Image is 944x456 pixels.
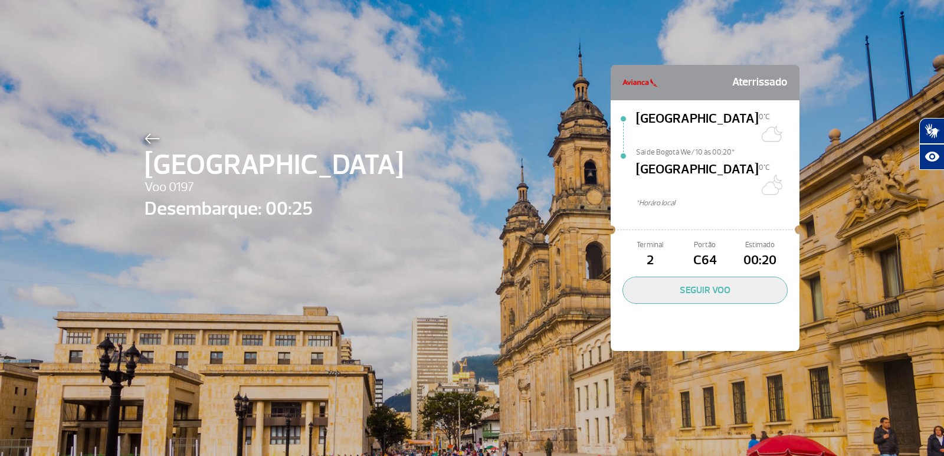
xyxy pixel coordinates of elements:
[759,112,770,122] span: 0°C
[145,195,404,223] span: Desembarque: 00:25
[677,251,732,271] span: C64
[677,240,732,251] span: Portão
[622,240,677,251] span: Terminal
[622,251,677,271] span: 2
[622,277,788,304] button: SEGUIR VOO
[636,147,799,155] span: Sai de Bogotá We/10 às 00:20*
[636,198,799,209] span: *Horáro local
[919,118,944,144] button: Abrir tradutor de língua de sinais.
[733,251,788,271] span: 00:20
[732,71,788,94] span: Aterrissado
[145,144,404,186] span: [GEOGRAPHIC_DATA]
[759,122,782,146] img: Céu limpo
[145,178,404,198] span: Voo 0197
[919,144,944,170] button: Abrir recursos assistivos.
[759,163,770,172] span: 0°C
[919,118,944,170] div: Plugin de acessibilidade da Hand Talk.
[636,109,759,147] span: [GEOGRAPHIC_DATA]
[733,240,788,251] span: Estimado
[759,173,782,196] img: Algumas nuvens
[636,160,759,198] span: [GEOGRAPHIC_DATA]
